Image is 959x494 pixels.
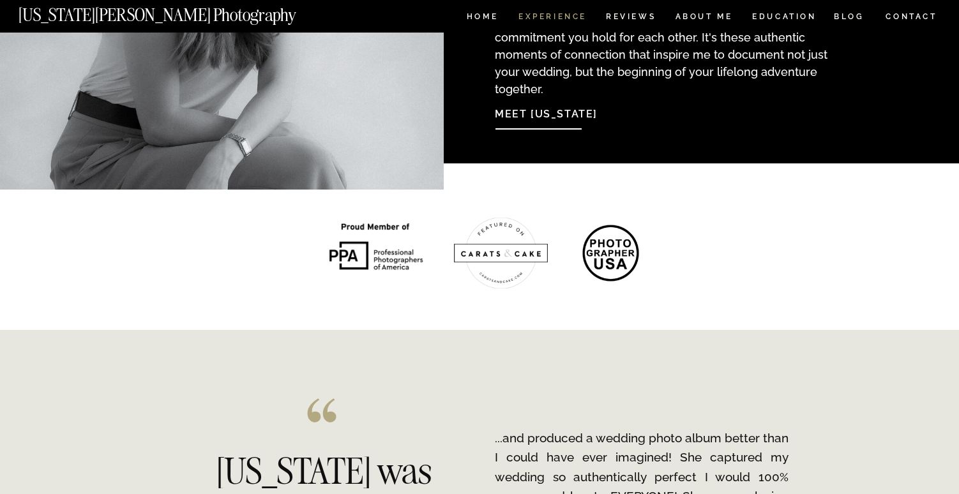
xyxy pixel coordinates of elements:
a: ABOUT ME [675,13,733,24]
a: BLOG [834,13,865,24]
a: REVIEWS [606,13,654,24]
a: HOME [464,13,501,24]
a: Experience [518,13,585,24]
a: Meet [US_STATE] [495,98,633,125]
a: EDUCATION [751,13,818,24]
a: [US_STATE][PERSON_NAME] Photography [19,6,339,17]
a: CONTACT [885,10,938,24]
